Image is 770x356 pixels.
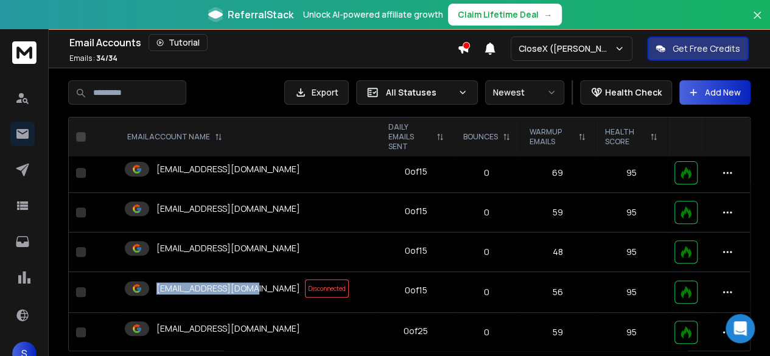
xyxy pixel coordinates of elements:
[647,37,749,61] button: Get Free Credits
[405,245,427,257] div: 0 of 15
[605,127,645,147] p: HEALTH SCORE
[404,325,428,337] div: 0 of 25
[520,313,595,352] td: 59
[595,272,667,313] td: 95
[520,232,595,272] td: 48
[405,284,427,296] div: 0 of 15
[595,313,667,352] td: 95
[519,43,614,55] p: CloseX ([PERSON_NAME])
[461,286,513,298] p: 0
[69,34,457,51] div: Email Accounts
[463,132,498,142] p: BOUNCES
[595,153,667,193] td: 95
[461,246,513,258] p: 0
[749,7,765,37] button: Close banner
[544,9,552,21] span: →
[605,86,662,99] p: Health Check
[156,282,300,295] p: [EMAIL_ADDRESS][DOMAIN_NAME]
[305,279,349,298] span: Disconnected
[405,166,427,178] div: 0 of 15
[673,43,740,55] p: Get Free Credits
[69,54,117,63] p: Emails :
[461,206,513,218] p: 0
[303,9,443,21] p: Unlock AI-powered affiliate growth
[405,205,427,217] div: 0 of 15
[386,86,453,99] p: All Statuses
[679,80,751,105] button: Add New
[485,80,564,105] button: Newest
[156,323,300,335] p: [EMAIL_ADDRESS][DOMAIN_NAME]
[388,122,432,152] p: DAILY EMAILS SENT
[149,34,208,51] button: Tutorial
[461,326,513,338] p: 0
[520,272,595,313] td: 56
[448,4,562,26] button: Claim Lifetime Deal→
[595,232,667,272] td: 95
[580,80,672,105] button: Health Check
[530,127,573,147] p: WARMUP EMAILS
[96,53,117,63] span: 34 / 34
[156,163,300,175] p: [EMAIL_ADDRESS][DOMAIN_NAME]
[726,314,755,343] div: Open Intercom Messenger
[520,153,595,193] td: 69
[228,7,293,22] span: ReferralStack
[520,193,595,232] td: 59
[156,242,300,254] p: [EMAIL_ADDRESS][DOMAIN_NAME]
[156,203,300,215] p: [EMAIL_ADDRESS][DOMAIN_NAME]
[595,193,667,232] td: 95
[461,167,513,179] p: 0
[284,80,349,105] button: Export
[127,132,222,142] div: EMAIL ACCOUNT NAME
